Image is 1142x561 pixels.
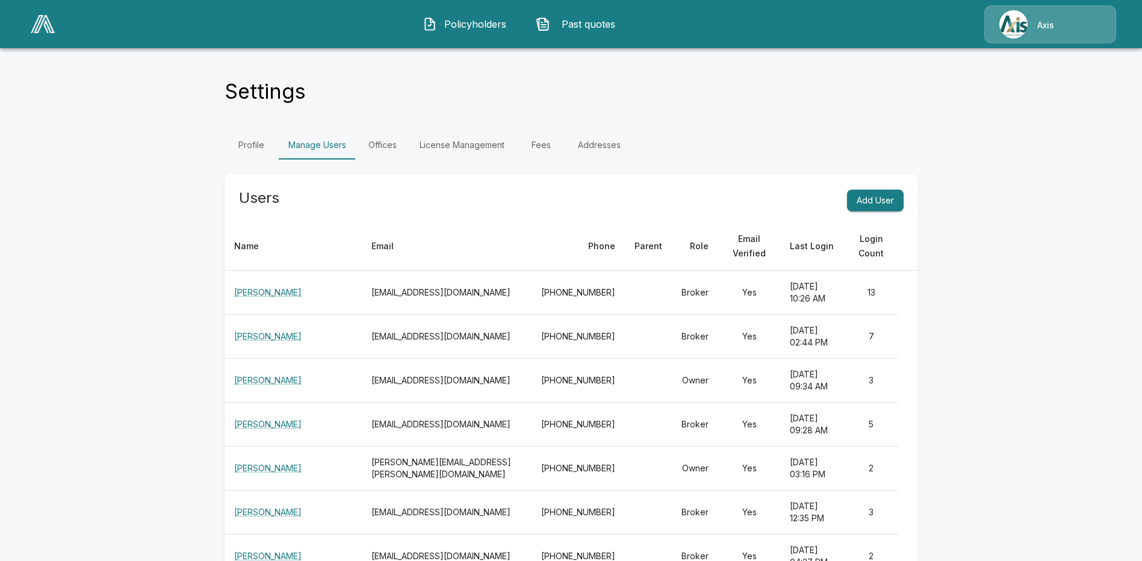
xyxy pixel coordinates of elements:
a: Addresses [568,131,630,160]
th: [EMAIL_ADDRESS][DOMAIN_NAME] [362,403,532,447]
th: [EMAIL_ADDRESS][DOMAIN_NAME] [362,491,532,535]
td: [PHONE_NUMBER] [532,359,625,403]
img: Agency Icon [999,10,1028,39]
td: Yes [718,271,780,315]
td: Yes [718,403,780,447]
th: Phone [532,222,625,271]
th: Email [362,222,532,271]
td: 7 [844,315,899,359]
th: [EMAIL_ADDRESS][DOMAIN_NAME] [362,271,532,315]
img: Past quotes Icon [536,17,550,31]
a: Fees [514,131,568,160]
span: Past quotes [555,17,621,31]
a: [PERSON_NAME] [234,375,302,385]
td: Yes [718,359,780,403]
th: [EMAIL_ADDRESS][DOMAIN_NAME] [362,359,532,403]
td: 3 [844,491,899,535]
td: [PHONE_NUMBER] [532,491,625,535]
th: Email Verified [718,222,780,271]
td: Yes [718,315,780,359]
button: Policyholders IconPolicyholders [414,8,517,40]
td: 3 [844,359,899,403]
td: [DATE] 10:26 AM [780,271,844,315]
th: Name [225,222,362,271]
a: [PERSON_NAME] [234,331,302,341]
button: Past quotes IconPast quotes [527,8,630,40]
th: [EMAIL_ADDRESS][DOMAIN_NAME] [362,315,532,359]
td: [DATE] 09:34 AM [780,359,844,403]
p: Axis [1037,19,1054,31]
th: [PERSON_NAME][EMAIL_ADDRESS][PERSON_NAME][DOMAIN_NAME] [362,447,532,491]
a: Offices [356,131,410,160]
td: [DATE] 03:16 PM [780,447,844,491]
th: Last Login [780,222,844,271]
th: Parent [625,222,672,271]
td: Owner [672,359,718,403]
td: [PHONE_NUMBER] [532,315,625,359]
img: AA Logo [31,15,55,33]
td: [PHONE_NUMBER] [532,403,625,447]
div: Settings Tabs [225,131,918,160]
td: [DATE] 09:28 AM [780,403,844,447]
td: Broker [672,403,718,447]
th: Role [672,222,718,271]
a: Manage Users [279,131,356,160]
h4: Settings [225,79,306,104]
td: Broker [672,271,718,315]
th: Login Count [844,222,899,271]
a: License Management [410,131,514,160]
a: [PERSON_NAME] [234,551,302,561]
td: Broker [672,315,718,359]
span: Policyholders [442,17,508,31]
td: 2 [844,447,899,491]
a: Profile [225,131,279,160]
td: 5 [844,403,899,447]
td: Yes [718,491,780,535]
td: [DATE] 12:35 PM [780,491,844,535]
a: [PERSON_NAME] [234,287,302,297]
button: Add User [847,190,904,212]
a: [PERSON_NAME] [234,419,302,429]
img: Policyholders Icon [423,17,437,31]
a: Agency IconAxis [984,5,1116,43]
td: Yes [718,447,780,491]
td: [DATE] 02:44 PM [780,315,844,359]
a: [PERSON_NAME] [234,463,302,473]
h5: Users [239,188,279,208]
td: [PHONE_NUMBER] [532,447,625,491]
td: 13 [844,271,899,315]
a: [PERSON_NAME] [234,507,302,517]
td: Broker [672,491,718,535]
td: [PHONE_NUMBER] [532,271,625,315]
td: Owner [672,447,718,491]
